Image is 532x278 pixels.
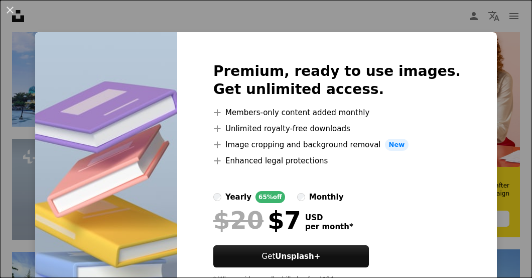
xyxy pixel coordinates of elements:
[213,207,301,233] div: $7
[213,245,369,267] button: GetUnsplash+
[213,155,461,167] li: Enhanced legal protections
[385,139,409,151] span: New
[275,252,320,261] strong: Unsplash+
[297,193,305,201] input: monthly
[255,191,285,203] div: 65% off
[305,213,353,222] span: USD
[225,191,251,203] div: yearly
[309,191,344,203] div: monthly
[305,222,353,231] span: per month *
[213,139,461,151] li: Image cropping and background removal
[213,207,263,233] span: $20
[213,193,221,201] input: yearly65%off
[213,123,461,135] li: Unlimited royalty-free downloads
[213,107,461,119] li: Members-only content added monthly
[213,62,461,99] h2: Premium, ready to use images. Get unlimited access.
